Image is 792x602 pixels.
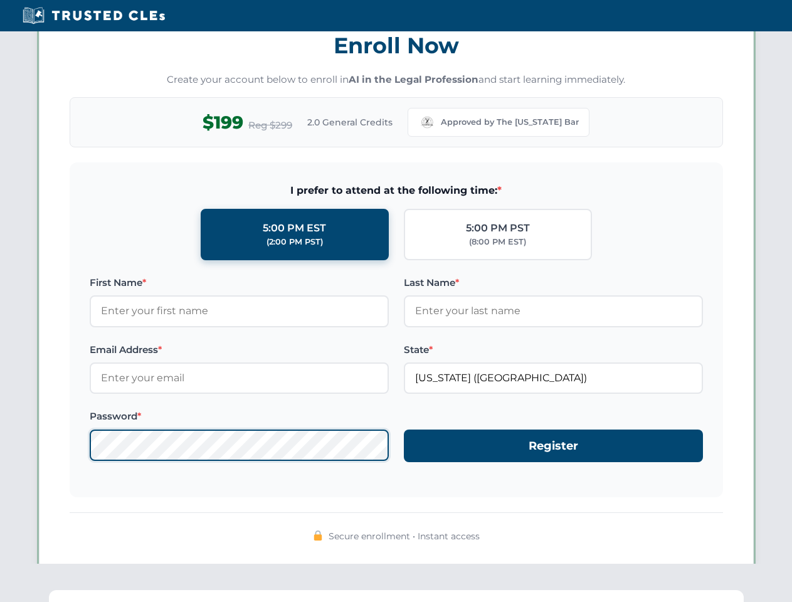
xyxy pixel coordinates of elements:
span: I prefer to attend at the following time: [90,182,703,199]
input: Enter your email [90,362,389,394]
div: 5:00 PM PST [466,220,530,236]
strong: AI in the Legal Profession [349,73,478,85]
input: Missouri (MO) [404,362,703,394]
img: 🔒 [313,531,323,541]
span: Approved by The [US_STATE] Bar [441,116,579,129]
label: First Name [90,275,389,290]
label: Email Address [90,342,389,357]
input: Enter your first name [90,295,389,327]
label: State [404,342,703,357]
div: (8:00 PM EST) [469,236,526,248]
div: (2:00 PM PST) [267,236,323,248]
input: Enter your last name [404,295,703,327]
label: Last Name [404,275,703,290]
span: Secure enrollment • Instant access [329,529,480,543]
button: Register [404,430,703,463]
span: $199 [203,108,243,137]
span: 2.0 General Credits [307,115,393,129]
span: Reg $299 [248,118,292,133]
img: Missouri Bar [418,114,436,131]
div: 5:00 PM EST [263,220,326,236]
img: Trusted CLEs [19,6,169,25]
p: Create your account below to enroll in and start learning immediately. [70,73,723,87]
h3: Enroll Now [70,26,723,65]
label: Password [90,409,389,424]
